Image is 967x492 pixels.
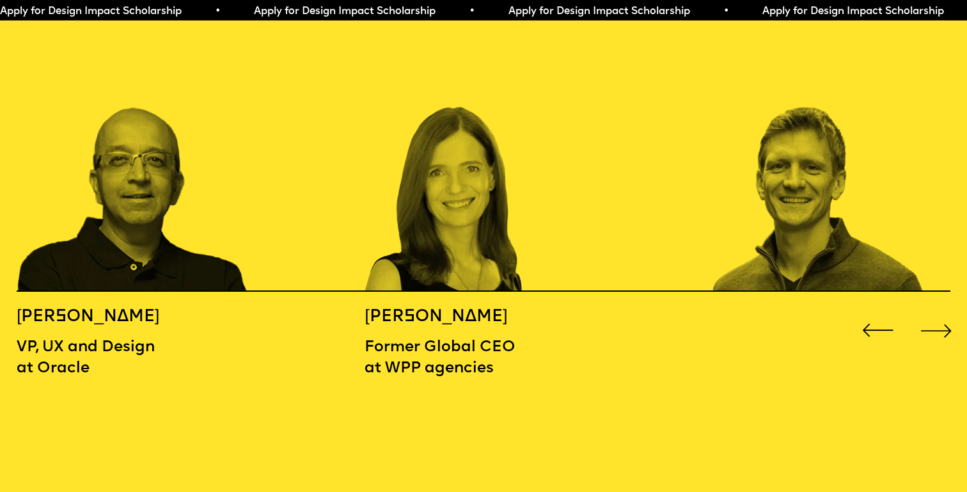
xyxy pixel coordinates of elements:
[365,337,539,380] p: Former Global CEO at WPP agencies
[17,306,191,328] h5: [PERSON_NAME]
[722,6,728,17] span: •
[468,6,473,17] span: •
[365,306,539,328] h5: [PERSON_NAME]
[17,21,249,292] div: 11 / 16
[917,311,955,349] div: Next slide
[17,337,191,380] p: VP, UX and Design at Oracle
[858,311,897,349] div: Previous slide
[713,21,945,292] div: 13 / 16
[214,6,219,17] span: •
[365,21,597,292] div: 12 / 16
